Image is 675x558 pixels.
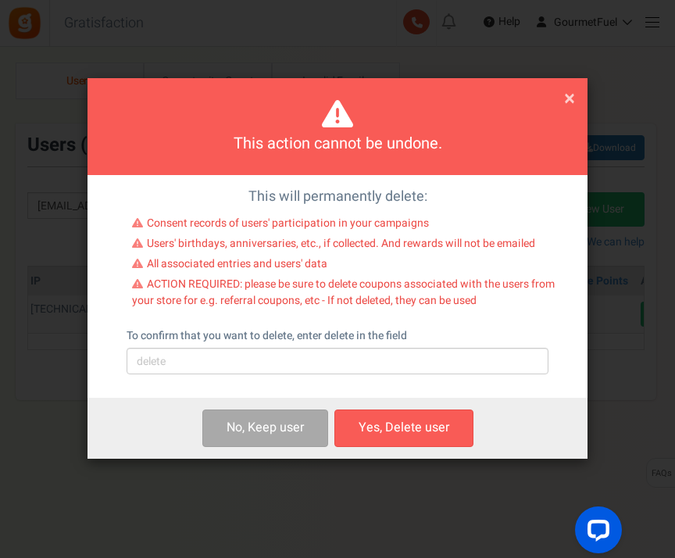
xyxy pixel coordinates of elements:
[99,187,576,207] p: This will permanently delete:
[132,277,555,313] li: ACTION REQUIRED: please be sure to delete coupons associated with the users from your store for e...
[564,84,575,113] span: ×
[334,410,473,446] button: Yes, Delete user
[107,133,568,156] h4: This action cannot be undone.
[132,236,555,256] li: Users' birthdays, anniversaries, etc., if collected. And rewards will not be emailed
[127,328,407,344] label: To confirm that you want to delete, enter delete in the field
[127,348,548,374] input: delete
[202,410,328,446] button: No, Keep user
[132,256,555,277] li: All associated entries and users' data
[132,216,555,236] li: Consent records of users' participation in your campaigns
